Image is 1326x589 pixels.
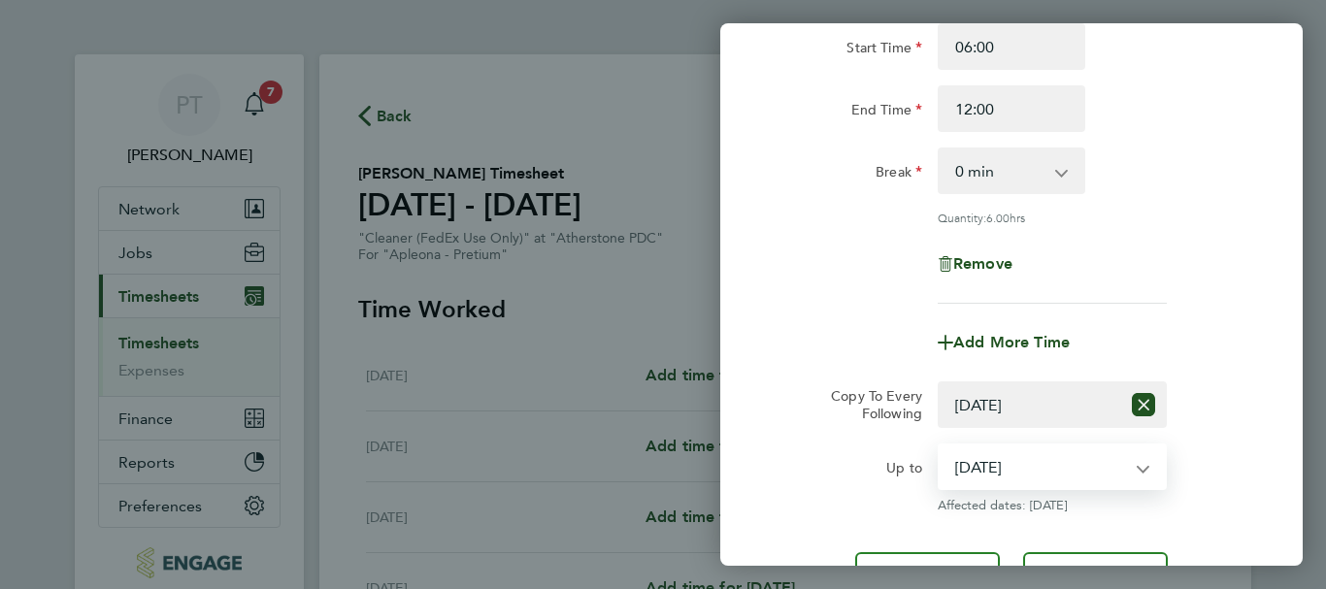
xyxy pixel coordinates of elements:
[938,256,1012,272] button: Remove
[851,101,922,124] label: End Time
[953,333,1070,351] span: Add More Time
[986,210,1010,225] span: 6.00
[938,23,1085,70] input: E.g. 08:00
[886,459,922,482] label: Up to
[938,498,1167,513] span: Affected dates: [DATE]
[876,163,922,186] label: Break
[953,254,1012,273] span: Remove
[1132,383,1155,426] button: Reset selection
[938,85,1085,132] input: E.g. 18:00
[938,335,1070,350] button: Add More Time
[938,210,1167,225] div: Quantity: hrs
[846,39,922,62] label: Start Time
[815,387,922,422] label: Copy To Every Following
